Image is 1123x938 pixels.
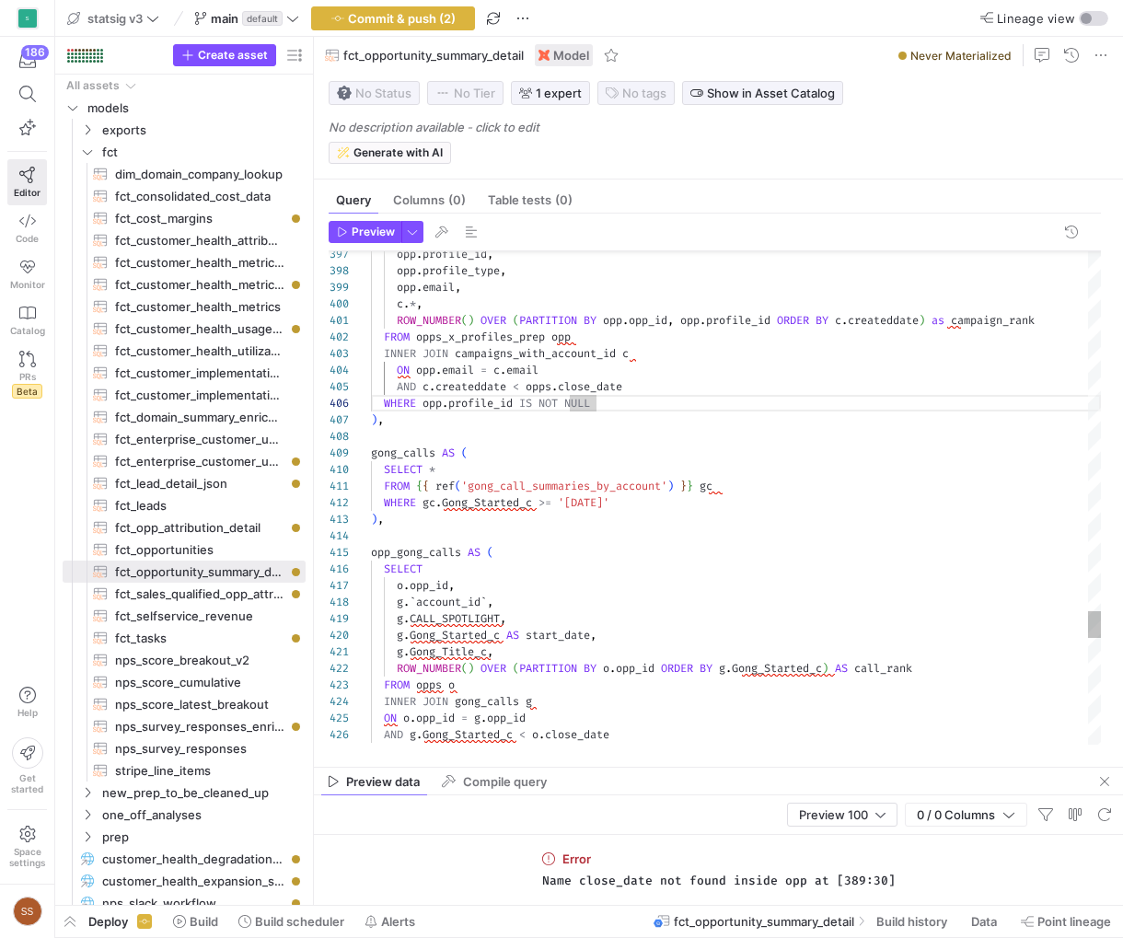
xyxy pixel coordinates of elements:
a: S [7,3,47,34]
div: Press SPACE to select this row. [63,251,306,273]
span: ( [461,446,468,460]
span: , [377,512,384,527]
span: . [403,578,410,593]
span: WHERE [384,495,416,510]
span: PRs [19,371,36,382]
span: FROM [384,330,410,344]
button: Build [165,906,226,937]
a: dim_domain_company_lookup​​​​​​​​​​ [63,163,306,185]
span: opp [680,313,700,328]
span: fct_opportunities​​​​​​​​​​ [115,539,284,561]
div: 406 [329,395,349,411]
a: fct_customer_health_usage_vitally​​​​​​​​​​ [63,318,306,340]
button: Point lineage [1013,906,1119,937]
button: Generate with AI [329,142,451,164]
span: fct_tasks​​​​​​​​​​ [115,628,284,649]
span: opps [526,379,551,394]
div: 400 [329,295,349,312]
a: fct_enterprise_customer_usage_3d_lag​​​​​​​​​​ [63,428,306,450]
div: Press SPACE to select this row. [63,450,306,472]
span: . [429,379,435,394]
span: Get started [11,772,43,794]
span: campaign_rank [951,313,1035,328]
a: fct_lead_detail_json​​​​​​​​​​ [63,472,306,494]
div: Press SPACE to select this row. [63,185,306,207]
a: PRsBeta [7,343,47,406]
div: 410 [329,461,349,478]
div: 411 [329,478,349,494]
span: Catalog [10,325,45,336]
span: = [480,363,487,377]
span: as [932,313,944,328]
span: '[DATE]' [558,495,609,510]
span: ( [487,545,493,560]
a: customer_health_expansion_slack_workflow​​​​​ [63,870,306,892]
span: dim_domain_company_lookup​​​​​​​​​​ [115,164,284,185]
span: No tags [622,86,666,100]
span: , [455,280,461,295]
div: Press SPACE to select this row. [63,97,306,119]
span: one_off_analyses [102,805,303,826]
span: ) [468,313,474,328]
a: fct_customer_health_metrics_v2​​​​​​​​​​ [63,273,306,295]
button: 0 / 0 Columns [905,803,1027,827]
span: Build history [876,914,947,929]
span: opp_gong_calls [371,545,461,560]
span: , [448,578,455,593]
span: Model [553,48,589,63]
button: Create asset [173,44,276,66]
img: No tier [435,86,450,100]
div: 407 [329,411,349,428]
span: SELECT [384,562,423,576]
div: Press SPACE to select this row. [63,516,306,538]
div: Press SPACE to select this row. [63,141,306,163]
span: createddate [848,313,919,328]
span: opp_id [410,578,448,593]
a: Catalog [7,297,47,343]
span: } [680,479,687,493]
span: Code [16,233,39,244]
span: ) [919,313,925,328]
span: 1 expert [536,86,582,100]
span: } [687,479,693,493]
span: fct_domain_summary_enriched​​​​​​​​​​ [115,407,284,428]
span: , [500,263,506,278]
div: Press SPACE to select this row. [63,318,306,340]
span: Build [190,914,218,929]
span: AS [442,446,455,460]
span: email [423,280,455,295]
span: profile_id [448,396,513,411]
span: fct_customer_implementation_metrics_latest​​​​​​​​​​ [115,363,284,384]
img: No status [337,86,352,100]
span: ) [371,412,377,427]
span: g [397,628,403,643]
span: . [416,280,423,295]
span: fct_sales_qualified_opp_attribution_detail​​​​​​​​​​ [115,584,284,605]
span: profile_id [706,313,770,328]
span: fct_opportunity_summary_detail [343,48,524,63]
span: , [500,611,506,626]
span: AND [397,379,416,394]
a: fct_customer_health_metrics_latest​​​​​​​​​​ [63,251,306,273]
div: Press SPACE to select this row. [63,605,306,627]
span: Columns [393,194,466,206]
span: Create asset [198,49,268,62]
img: undefined [538,50,550,61]
span: Commit & push (2) [348,11,456,26]
div: 405 [329,378,349,395]
span: account_id [416,595,480,609]
span: fct_customer_implementation_metrics​​​​​​​​​​ [115,385,284,406]
div: 404 [329,362,349,378]
div: 402 [329,329,349,345]
span: fct_customer_health_utilization_rate​​​​​​​​​​ [115,341,284,362]
div: 415 [329,544,349,561]
span: . [622,313,629,328]
span: WHERE [384,396,416,411]
span: Point lineage [1037,914,1111,929]
div: 417 [329,577,349,594]
span: ) [667,479,674,493]
div: Press SPACE to select this row. [63,273,306,295]
div: 186 [21,45,49,60]
span: c [493,363,500,377]
span: fct_consolidated_cost_data​​​​​​​​​​ [115,186,284,207]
